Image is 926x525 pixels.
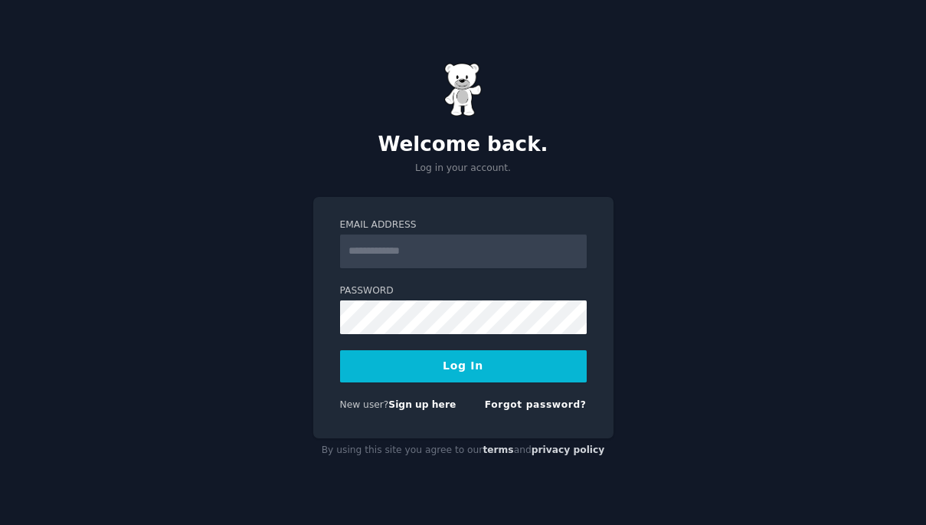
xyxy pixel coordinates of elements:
[313,438,614,463] div: By using this site you agree to our and
[485,399,587,410] a: Forgot password?
[313,162,614,176] p: Log in your account.
[483,445,513,455] a: terms
[313,133,614,157] h2: Welcome back.
[388,399,456,410] a: Sign up here
[340,399,389,410] span: New user?
[340,350,587,382] button: Log In
[444,63,483,116] img: Gummy Bear
[340,218,587,232] label: Email Address
[532,445,605,455] a: privacy policy
[340,284,587,298] label: Password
